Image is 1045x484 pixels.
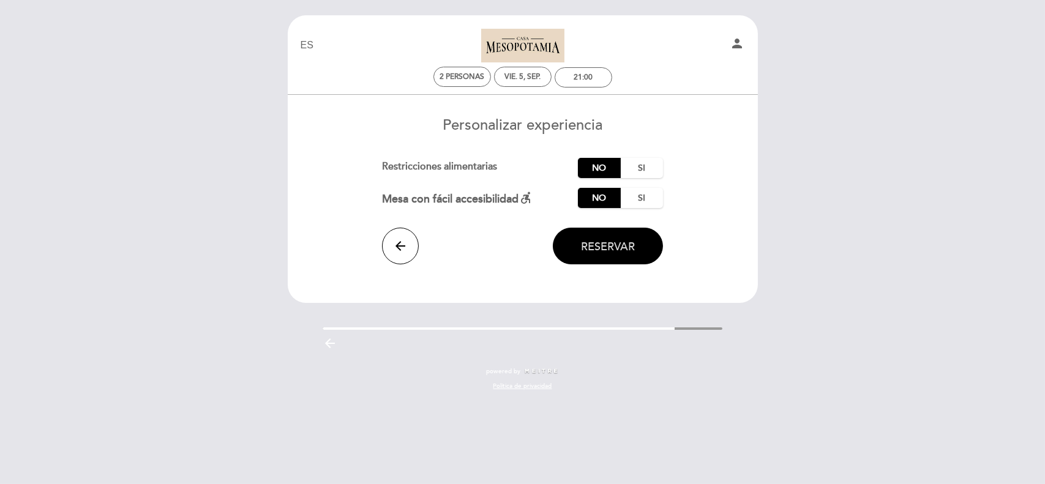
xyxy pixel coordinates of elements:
[393,239,408,253] i: arrow_back
[382,228,419,264] button: arrow_back
[519,190,533,205] i: accessible_forward
[504,72,541,81] div: vie. 5, sep.
[487,367,559,376] a: powered by
[493,382,552,390] a: Política de privacidad
[446,29,599,62] a: [GEOGRAPHIC_DATA]
[620,188,663,208] label: Si
[440,72,484,81] span: 2 personas
[382,158,578,178] div: Restricciones alimentarias
[382,188,533,208] div: Mesa con fácil accesibilidad
[524,368,559,374] img: MEITRE
[730,36,745,55] button: person
[443,116,602,134] span: Personalizar experiencia
[578,158,621,178] label: No
[620,158,663,178] label: Si
[323,336,337,351] i: arrow_backward
[553,228,663,264] button: Reservar
[574,73,593,82] div: 21:00
[487,367,521,376] span: powered by
[730,36,745,51] i: person
[578,188,621,208] label: No
[581,240,635,253] span: Reservar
